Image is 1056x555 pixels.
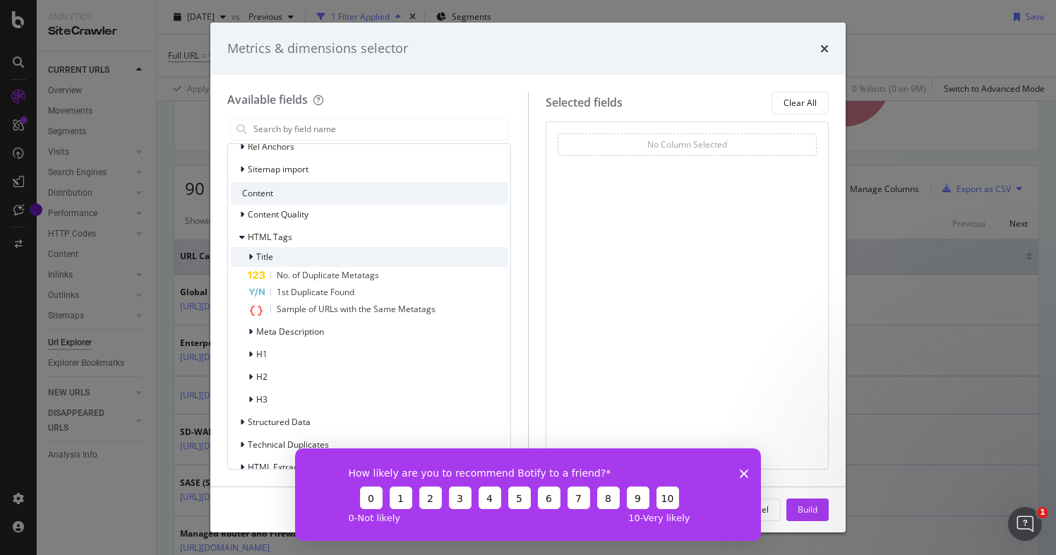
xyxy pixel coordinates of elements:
span: HTML Extract [248,461,301,473]
span: H3 [256,393,268,405]
div: Clear All [784,97,817,109]
span: H1 [256,348,268,360]
button: Build [786,499,829,521]
span: Sample of URLs with the Same Metatags [277,303,436,315]
div: Available fields [227,92,308,107]
div: Content [231,182,508,205]
span: No. of Duplicate Metatags [277,269,379,281]
button: Clear All [772,92,829,114]
span: Meta Description [256,326,324,338]
div: modal [210,23,846,532]
input: Search by field name [252,119,508,140]
span: 1st Duplicate Found [277,286,354,298]
span: Technical Duplicates [248,438,329,450]
div: Build [798,503,817,515]
span: Title [256,251,273,263]
span: H2 [256,371,268,383]
iframe: Intercom live chat [1008,507,1042,541]
iframe: Survey from Botify [295,448,761,541]
span: Content Quality [248,208,308,220]
span: Structured Data [248,416,311,428]
span: 1 [1037,507,1048,518]
div: Metrics & dimensions selector [227,40,408,58]
div: No Column Selected [647,138,727,150]
span: Rel Anchors [248,141,294,153]
div: Selected fields [546,95,623,111]
div: times [820,40,829,58]
span: HTML Tags [248,231,292,243]
span: Sitemap import [248,163,308,175]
